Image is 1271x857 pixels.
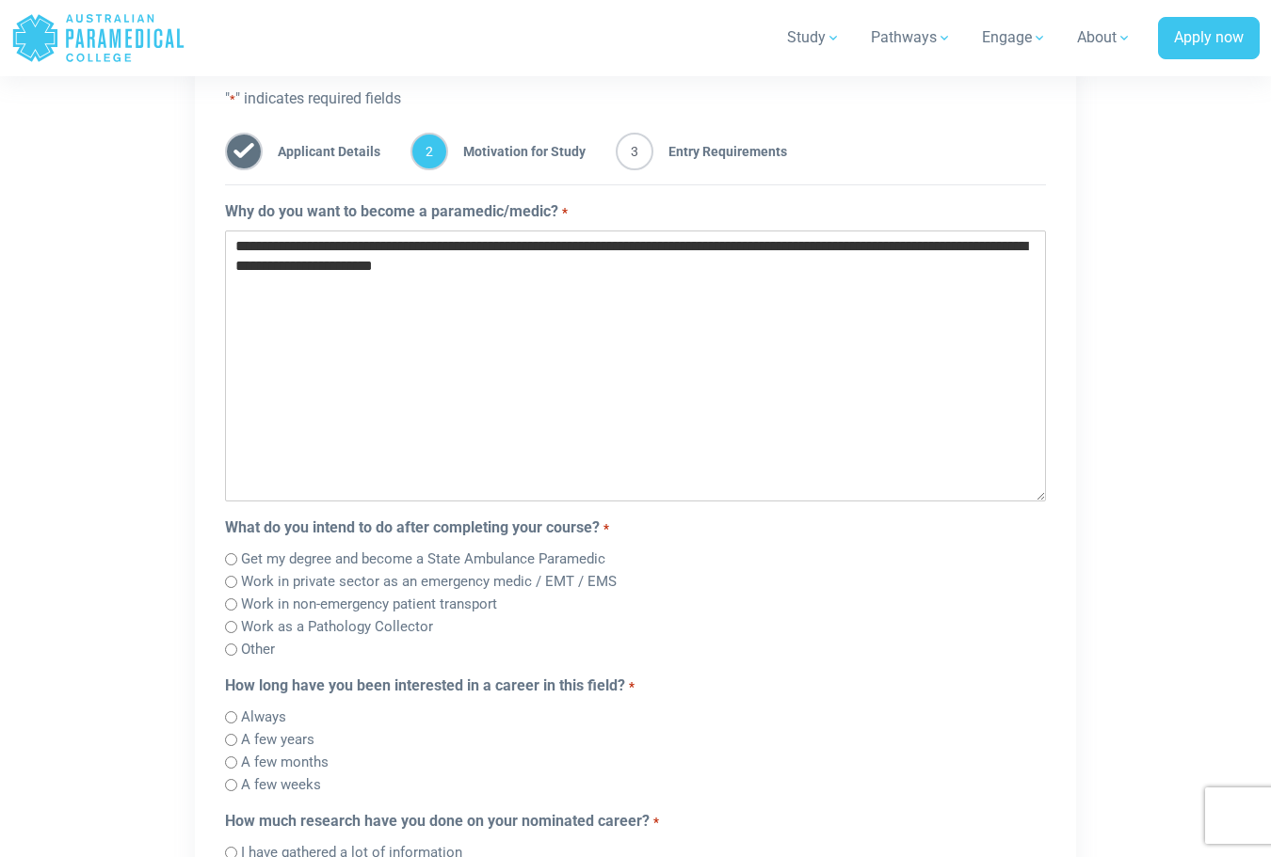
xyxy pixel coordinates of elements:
[1066,11,1143,64] a: About
[448,133,586,170] span: Motivation for Study
[971,11,1058,64] a: Engage
[225,674,1045,697] legend: How long have you been interested in a career in this field?
[1158,17,1260,60] a: Apply now
[241,548,605,570] label: Get my degree and become a State Ambulance Paramedic
[241,774,321,796] label: A few weeks
[225,516,1045,539] legend: What do you intend to do after completing your course?
[263,133,380,170] span: Applicant Details
[241,616,433,638] label: Work as a Pathology Collector
[241,639,275,660] label: Other
[860,11,963,64] a: Pathways
[616,133,653,170] span: 3
[776,11,852,64] a: Study
[225,87,1045,110] p: " " indicates required fields
[241,594,497,615] label: Work in non-emergency patient transport
[225,810,1045,833] legend: How much research have you done on your nominated career?
[653,133,787,170] span: Entry Requirements
[225,133,263,170] span: 1
[11,8,185,69] a: Australian Paramedical College
[241,729,314,751] label: A few years
[241,706,286,728] label: Always
[241,571,617,593] label: Work in private sector as an emergency medic / EMT / EMS
[225,200,567,223] label: Why do you want to become a paramedic/medic?
[410,133,448,170] span: 2
[241,752,329,773] label: A few months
